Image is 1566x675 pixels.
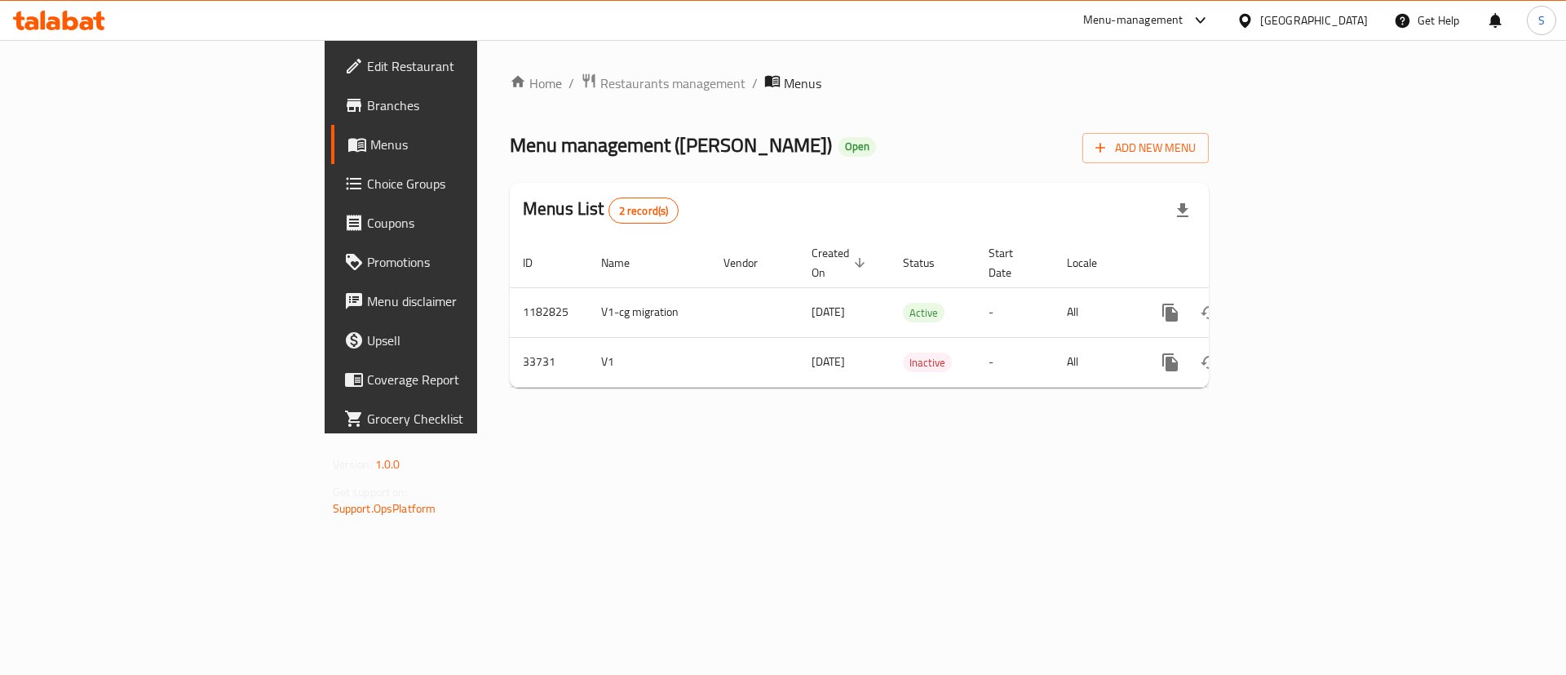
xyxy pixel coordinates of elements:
[370,135,573,154] span: Menus
[588,337,710,387] td: V1
[838,137,876,157] div: Open
[367,331,573,350] span: Upsell
[510,238,1320,388] table: enhanced table
[1054,337,1138,387] td: All
[331,321,586,360] a: Upsell
[367,409,573,429] span: Grocery Checklist
[1083,11,1183,30] div: Menu-management
[903,253,956,273] span: Status
[812,351,845,372] span: [DATE]
[1067,253,1118,273] span: Locale
[510,127,832,163] span: Menu management ( [PERSON_NAME] )
[331,399,586,438] a: Grocery Checklist
[367,95,573,115] span: Branches
[1054,287,1138,337] td: All
[600,73,745,93] span: Restaurants management
[812,301,845,322] span: [DATE]
[812,243,870,282] span: Created On
[1151,343,1190,382] button: more
[609,203,679,219] span: 2 record(s)
[784,73,821,93] span: Menus
[367,252,573,272] span: Promotions
[608,198,679,224] div: Total records count
[1190,293,1229,332] button: Change Status
[331,164,586,203] a: Choice Groups
[989,243,1034,282] span: Start Date
[367,370,573,389] span: Coverage Report
[510,73,1209,94] nav: breadcrumb
[375,454,400,475] span: 1.0.0
[838,140,876,153] span: Open
[331,242,586,282] a: Promotions
[1190,343,1229,382] button: Change Status
[333,482,408,503] span: Get support on:
[367,213,573,233] span: Coupons
[1095,138,1196,158] span: Add New Menu
[588,287,710,337] td: V1-cg migration
[333,454,373,475] span: Version:
[752,73,758,93] li: /
[1163,191,1202,230] div: Export file
[975,337,1054,387] td: -
[601,253,651,273] span: Name
[331,125,586,164] a: Menus
[1138,238,1320,288] th: Actions
[367,174,573,193] span: Choice Groups
[1151,293,1190,332] button: more
[903,304,944,322] span: Active
[903,353,952,372] span: Inactive
[581,73,745,94] a: Restaurants management
[331,282,586,321] a: Menu disclaimer
[523,253,554,273] span: ID
[331,360,586,399] a: Coverage Report
[1260,11,1368,29] div: [GEOGRAPHIC_DATA]
[367,291,573,311] span: Menu disclaimer
[523,197,679,224] h2: Menus List
[1082,133,1209,163] button: Add New Menu
[975,287,1054,337] td: -
[1538,11,1545,29] span: S
[903,353,952,372] div: Inactive
[367,56,573,76] span: Edit Restaurant
[333,498,436,519] a: Support.OpsPlatform
[331,86,586,125] a: Branches
[331,47,586,86] a: Edit Restaurant
[331,203,586,242] a: Coupons
[723,253,779,273] span: Vendor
